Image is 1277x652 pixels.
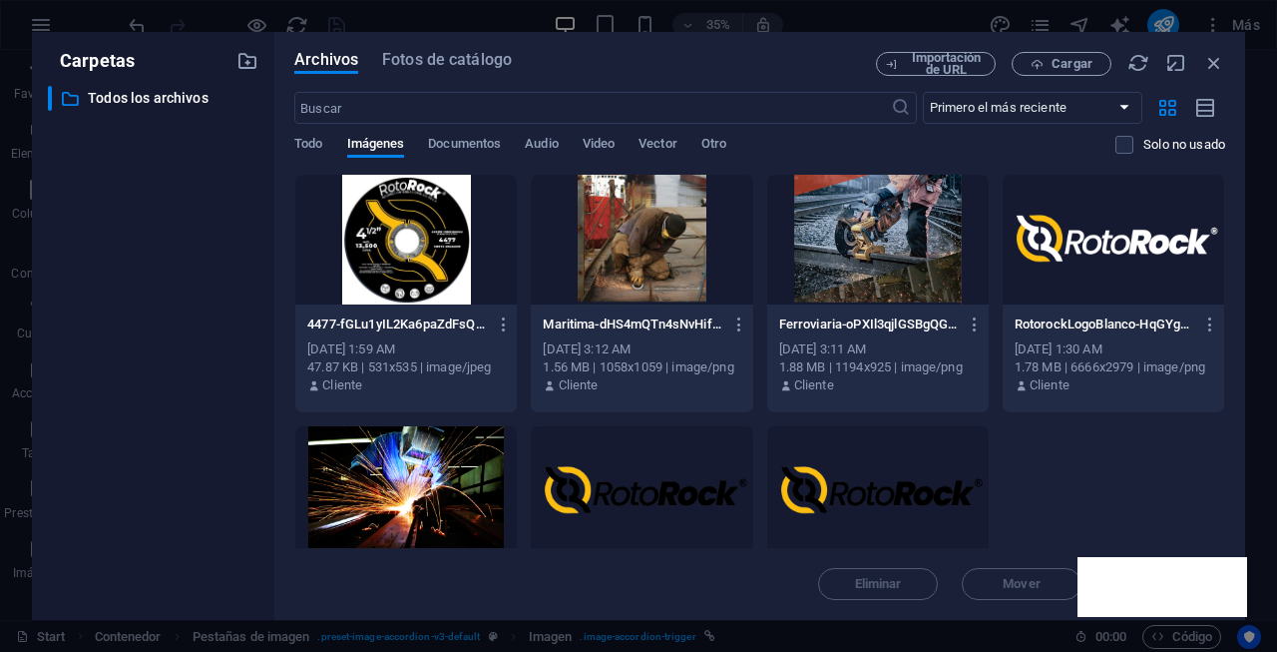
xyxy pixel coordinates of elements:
[1015,358,1212,376] div: 1.78 MB | 6666x2979 | image/png
[1127,52,1149,74] i: Volver a cargar
[48,48,135,74] p: Carpetas
[779,316,959,333] p: Ferroviaria-oPXIl3qjlGSBgQGYaIGuOg.PNG
[779,358,977,376] div: 1.88 MB | 1194x925 | image/png
[294,132,322,160] span: Todo
[236,50,258,72] i: Crear carpeta
[543,316,722,333] p: Maritima-dHS4mQTn4sNvHifCWB3chQ.png
[1015,340,1212,358] div: [DATE] 1:30 AM
[1203,52,1225,74] i: Cerrar
[294,48,358,72] span: Archivos
[307,340,505,358] div: [DATE] 1:59 AM
[1143,136,1225,154] p: Solo muestra los archivos que no están usándose en el sitio web. Los archivos añadidos durante es...
[322,376,362,394] p: Cliente
[543,358,740,376] div: 1.56 MB | 1058x1059 | image/png
[382,48,512,72] span: Fotos de catálogo
[347,132,405,160] span: Imágenes
[876,52,996,76] button: Importación de URL
[779,340,977,358] div: [DATE] 3:11 AM
[1015,316,1194,333] p: RotorockLogoBlanco-HqGYg04jaiTNB4sdiuEGLw.png
[1052,58,1092,70] span: Cargar
[1165,52,1187,74] i: Minimizar
[307,316,487,333] p: 4477-fGLu1yIL2Ka6paZdFsQ_Eg.jpeg
[583,132,615,160] span: Video
[428,132,501,160] span: Documentos
[906,52,987,76] span: Importación de URL
[294,92,890,124] input: Buscar
[1030,376,1069,394] p: Cliente
[559,376,599,394] p: Cliente
[794,376,834,394] p: Cliente
[1012,52,1111,76] button: Cargar
[525,132,558,160] span: Audio
[48,86,52,111] div: ​
[88,87,221,110] p: Todos los archivos
[638,132,677,160] span: Vector
[701,132,726,160] span: Otro
[307,358,505,376] div: 47.87 KB | 531x535 | image/jpeg
[543,340,740,358] div: [DATE] 3:12 AM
